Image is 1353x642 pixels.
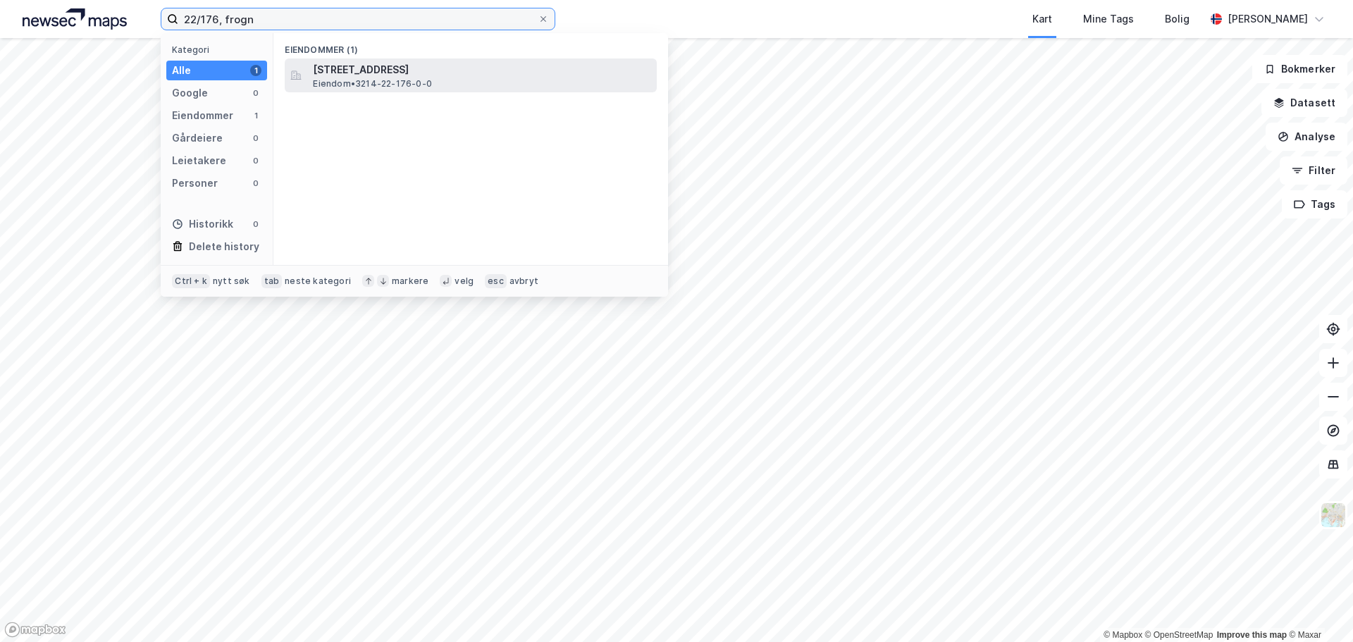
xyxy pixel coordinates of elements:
[172,85,208,101] div: Google
[1320,502,1347,529] img: Z
[172,130,223,147] div: Gårdeiere
[1228,11,1308,27] div: [PERSON_NAME]
[1282,190,1347,218] button: Tags
[172,107,233,124] div: Eiendommer
[189,238,259,255] div: Delete history
[1280,156,1347,185] button: Filter
[1261,89,1347,117] button: Datasett
[250,155,261,166] div: 0
[178,8,538,30] input: Søk på adresse, matrikkel, gårdeiere, leietakere eller personer
[1217,630,1287,640] a: Improve this map
[250,110,261,121] div: 1
[313,61,651,78] span: [STREET_ADDRESS]
[1283,574,1353,642] div: Kontrollprogram for chat
[1252,55,1347,83] button: Bokmerker
[172,44,267,55] div: Kategori
[172,62,191,79] div: Alle
[4,622,66,638] a: Mapbox homepage
[1083,11,1134,27] div: Mine Tags
[273,33,668,58] div: Eiendommer (1)
[172,175,218,192] div: Personer
[23,8,127,30] img: logo.a4113a55bc3d86da70a041830d287a7e.svg
[172,216,233,233] div: Historikk
[392,276,428,287] div: markere
[1165,11,1190,27] div: Bolig
[1104,630,1142,640] a: Mapbox
[455,276,474,287] div: velg
[1145,630,1213,640] a: OpenStreetMap
[1283,574,1353,642] iframe: Chat Widget
[1032,11,1052,27] div: Kart
[250,218,261,230] div: 0
[250,65,261,76] div: 1
[313,78,432,89] span: Eiendom • 3214-22-176-0-0
[1266,123,1347,151] button: Analyse
[250,178,261,189] div: 0
[172,274,210,288] div: Ctrl + k
[213,276,250,287] div: nytt søk
[485,274,507,288] div: esc
[285,276,351,287] div: neste kategori
[509,276,538,287] div: avbryt
[261,274,283,288] div: tab
[250,132,261,144] div: 0
[172,152,226,169] div: Leietakere
[250,87,261,99] div: 0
